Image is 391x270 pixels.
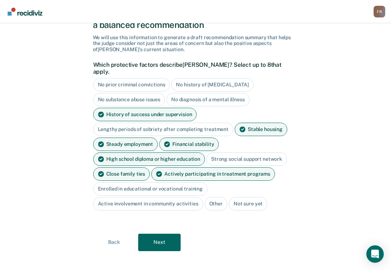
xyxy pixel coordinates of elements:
[374,6,385,17] button: Profile dropdown button
[159,138,219,151] div: Financial stability
[93,234,135,251] button: Back
[235,123,287,136] div: Stable housing
[93,197,203,210] div: Active involvement in community activities
[151,167,275,181] div: Actively participating in treatment programs
[93,61,295,75] label: Which protective factors describe [PERSON_NAME] ? Select up to 8 that apply.
[93,78,170,91] div: No prior criminal convictions
[93,108,197,121] div: History of success under supervision
[138,234,181,251] button: Next
[229,197,267,210] div: Not sure yet
[93,34,299,53] div: We will use this information to generate a draft recommendation summary that helps the judge cons...
[366,245,384,263] div: Open Intercom Messenger
[93,152,205,166] div: High school diploma or higher education
[93,138,158,151] div: Steady employment
[93,93,165,106] div: No substance abuse issues
[171,78,253,91] div: No history of [MEDICAL_DATA]
[93,182,208,196] div: Enrolled in educational or vocational training
[93,123,233,136] div: Lengthy periods of sobriety after completing treatment
[206,152,287,166] div: Strong social support network
[8,8,42,16] img: Recidiviz
[166,93,250,106] div: No diagnosis of a mental illness
[205,197,227,210] div: Other
[93,167,150,181] div: Close family ties
[374,6,385,17] div: F R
